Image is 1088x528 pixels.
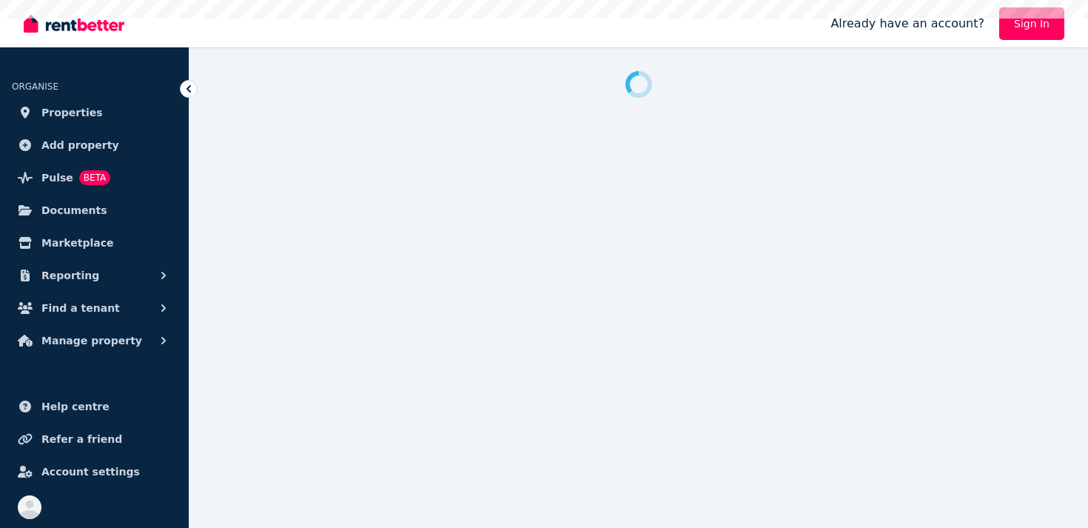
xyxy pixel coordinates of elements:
span: ORGANISE [12,81,58,92]
img: RentBetter [24,13,124,35]
a: PulseBETA [12,163,177,193]
span: Already have an account? [830,15,984,33]
span: Find a tenant [41,299,120,317]
a: Marketplace [12,228,177,258]
span: Manage property [41,332,142,350]
span: Account settings [41,463,140,481]
a: Refer a friend [12,424,177,454]
button: Reporting [12,261,177,290]
span: BETA [79,170,110,185]
span: Refer a friend [41,430,122,448]
button: Manage property [12,326,177,355]
span: Reporting [41,267,99,284]
span: Documents [41,201,107,219]
span: Help centre [41,398,110,415]
span: Add property [41,136,119,154]
span: Pulse [41,169,73,187]
a: Help centre [12,392,177,421]
a: Account settings [12,457,177,487]
span: Marketplace [41,234,113,252]
button: Find a tenant [12,293,177,323]
a: Properties [12,98,177,127]
a: Sign In [999,7,1064,40]
a: Documents [12,196,177,225]
a: Add property [12,130,177,160]
span: Properties [41,104,103,121]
